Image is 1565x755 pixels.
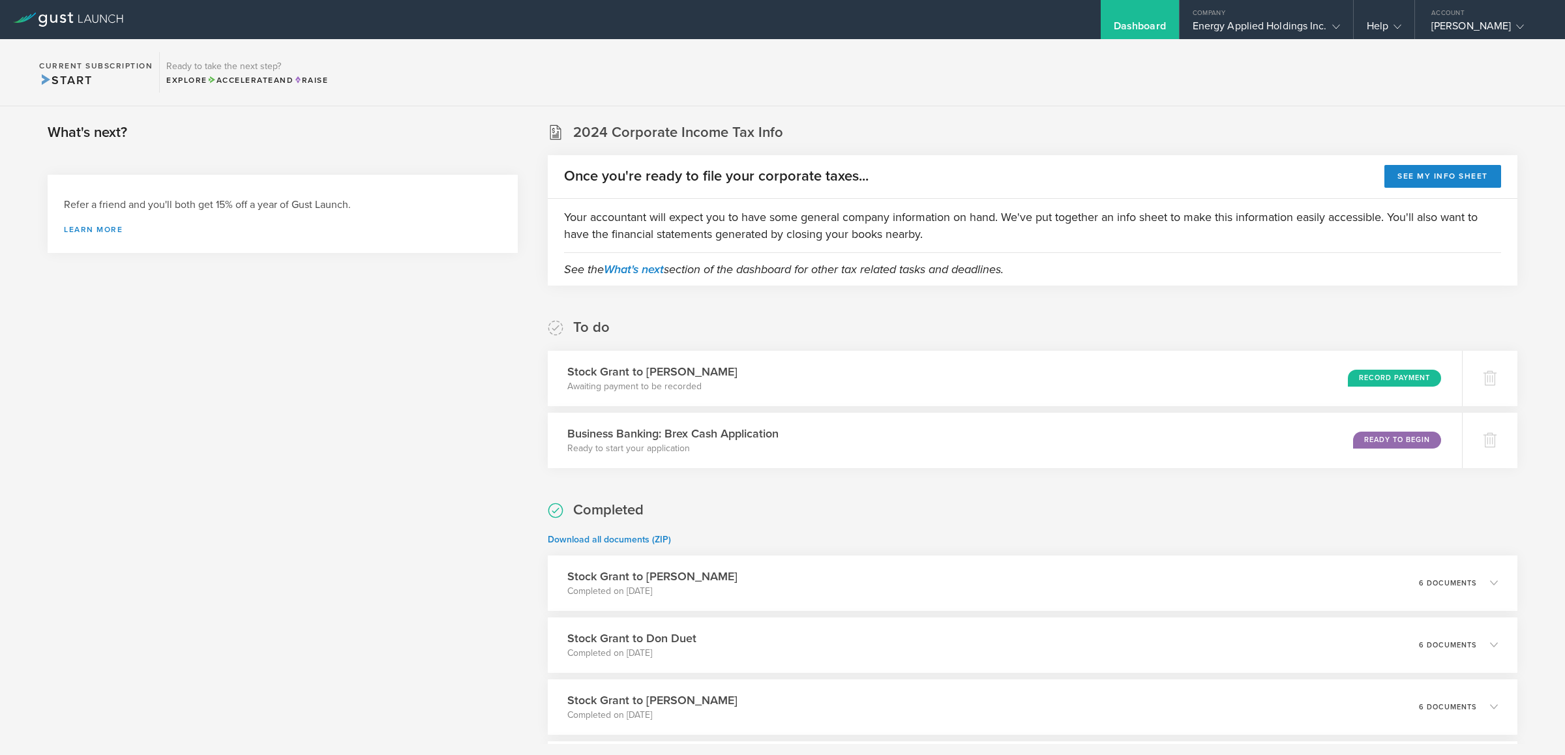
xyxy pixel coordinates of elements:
[64,198,501,213] h3: Refer a friend and you'll both get 15% off a year of Gust Launch.
[573,501,644,520] h2: Completed
[604,262,664,276] a: What's next
[39,73,92,87] span: Start
[548,413,1462,468] div: Business Banking: Brex Cash ApplicationReady to start your applicationReady to Begin
[573,123,783,142] h2: 2024 Corporate Income Tax Info
[159,52,335,93] div: Ready to take the next step?ExploreAccelerateandRaise
[1367,20,1401,39] div: Help
[1419,580,1477,587] p: 6 documents
[39,62,153,70] h2: Current Subscription
[567,425,779,442] h3: Business Banking: Brex Cash Application
[567,442,779,455] p: Ready to start your application
[1384,165,1501,188] button: See my info sheet
[166,74,328,86] div: Explore
[1193,20,1340,39] div: Energy Applied Holdings Inc.
[207,76,294,85] span: and
[207,76,274,85] span: Accelerate
[567,585,738,598] p: Completed on [DATE]
[293,76,328,85] span: Raise
[548,534,671,545] a: Download all documents (ZIP)
[564,209,1501,243] p: Your accountant will expect you to have some general company information on hand. We've put toget...
[564,262,1004,276] em: See the section of the dashboard for other tax related tasks and deadlines.
[1353,432,1441,449] div: Ready to Begin
[1419,703,1477,711] p: 6 documents
[567,568,738,585] h3: Stock Grant to [PERSON_NAME]
[1348,370,1441,387] div: Record Payment
[48,123,127,142] h2: What's next?
[567,709,738,722] p: Completed on [DATE]
[1419,642,1477,649] p: 6 documents
[548,351,1462,406] div: Stock Grant to [PERSON_NAME]Awaiting payment to be recordedRecord Payment
[1114,20,1166,39] div: Dashboard
[564,167,869,186] h2: Once you're ready to file your corporate taxes...
[573,318,610,337] h2: To do
[166,62,328,71] h3: Ready to take the next step?
[567,363,738,380] h3: Stock Grant to [PERSON_NAME]
[1431,20,1542,39] div: [PERSON_NAME]
[567,647,696,660] p: Completed on [DATE]
[64,226,501,233] a: Learn more
[567,380,738,393] p: Awaiting payment to be recorded
[567,630,696,647] h3: Stock Grant to Don Duet
[567,692,738,709] h3: Stock Grant to [PERSON_NAME]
